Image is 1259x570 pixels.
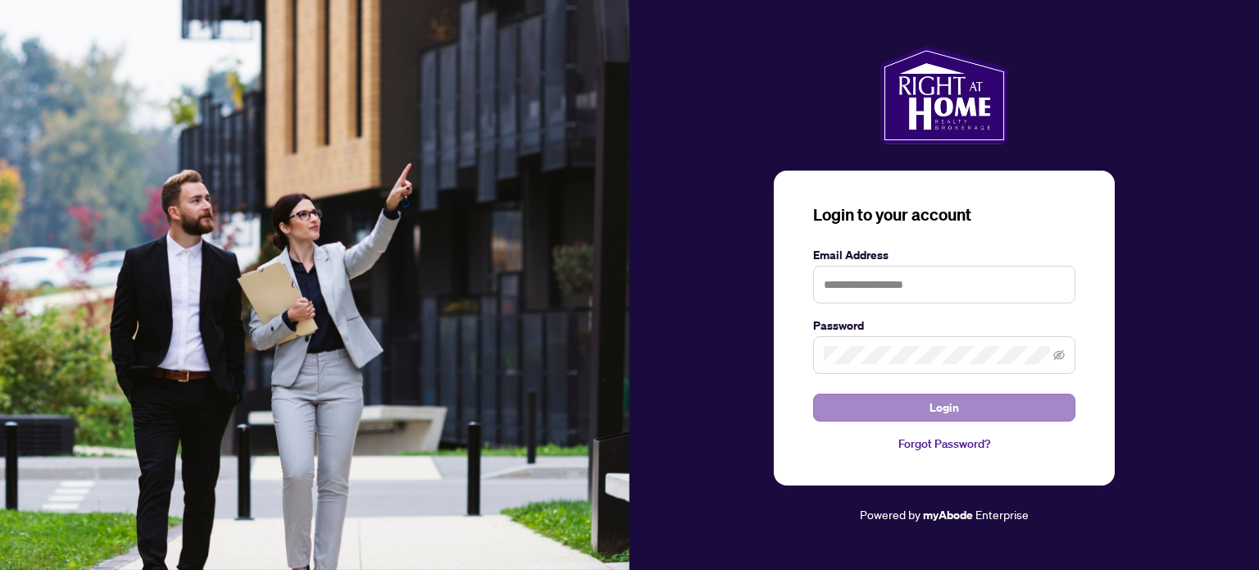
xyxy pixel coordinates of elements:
span: Login [929,394,959,421]
span: Powered by [860,507,920,522]
span: eye-invisible [1053,349,1065,361]
button: Login [813,394,1075,422]
label: Password [813,317,1075,335]
a: Forgot Password? [813,435,1075,453]
label: Email Address [813,246,1075,264]
img: ma-logo [880,46,1007,144]
span: Enterprise [975,507,1029,522]
a: myAbode [923,506,973,524]
h3: Login to your account [813,203,1075,226]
